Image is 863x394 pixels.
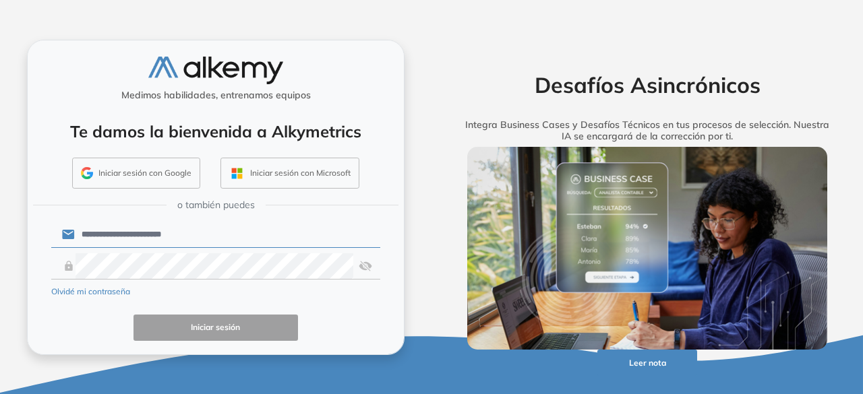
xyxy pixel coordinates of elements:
h5: Medimos habilidades, entrenamos equipos [33,90,398,101]
h2: Desafíos Asincrónicos [447,72,847,98]
span: o también puedes [177,198,255,212]
button: Iniciar sesión con Google [72,158,200,189]
button: Olvidé mi contraseña [51,286,130,298]
h4: Te damos la bienvenida a Alkymetrics [45,122,386,141]
img: logo-alkemy [148,57,283,84]
button: Iniciar sesión [133,315,298,341]
button: Iniciar sesión con Microsoft [220,158,359,189]
img: img-more-info [467,147,828,350]
img: GMAIL_ICON [81,167,93,179]
img: OUTLOOK_ICON [229,166,245,181]
img: asd [359,253,372,279]
h5: Integra Business Cases y Desafíos Técnicos en tus procesos de selección. Nuestra IA se encargará ... [447,119,847,142]
button: Leer nota [597,350,698,376]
